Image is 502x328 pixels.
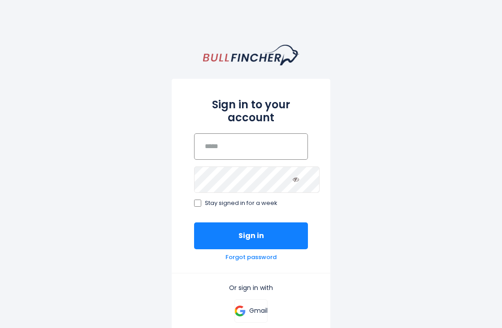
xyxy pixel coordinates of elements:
[194,284,308,292] p: Or sign in with
[249,307,268,315] p: Gmail
[234,299,268,323] a: Gmail
[205,200,277,207] span: Stay signed in for a week
[194,98,308,124] h2: Sign in to your account
[194,200,201,207] input: Stay signed in for a week
[203,45,299,65] a: homepage
[225,254,277,261] a: Forgot password
[194,222,308,249] button: Sign in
